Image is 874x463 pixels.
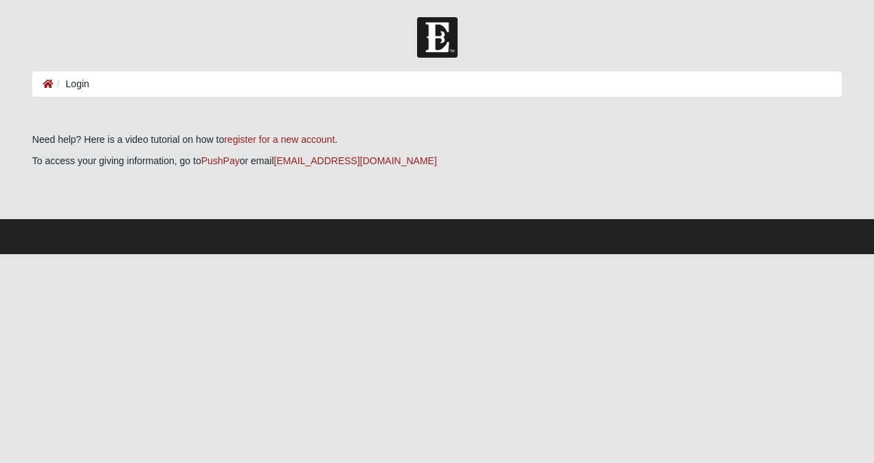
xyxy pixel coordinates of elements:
[32,133,842,147] p: Need help? Here is a video tutorial on how to .
[417,17,458,58] img: Church of Eleven22 Logo
[32,154,842,168] p: To access your giving information, go to or email
[54,77,89,91] li: Login
[224,134,335,145] a: register for a new account
[274,155,437,166] a: [EMAIL_ADDRESS][DOMAIN_NAME]
[201,155,240,166] a: PushPay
